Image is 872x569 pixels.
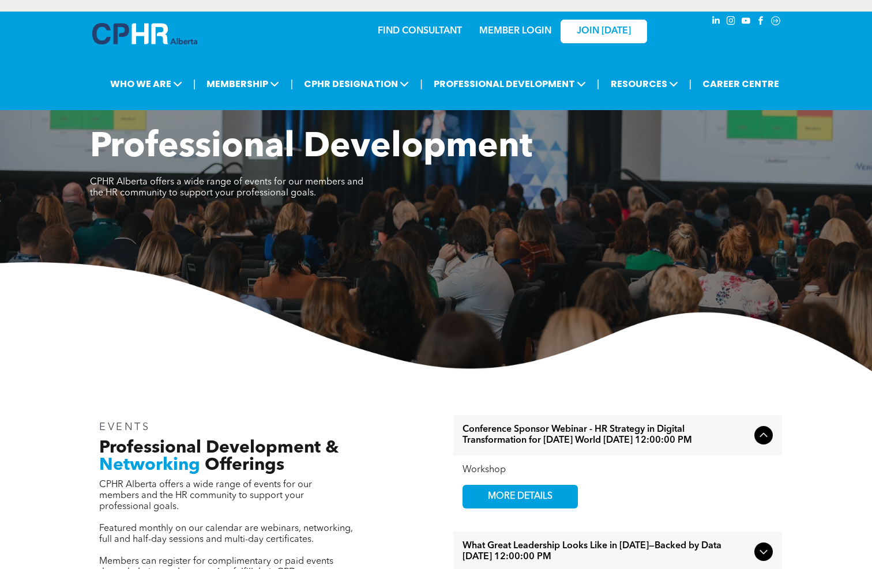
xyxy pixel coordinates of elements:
[205,457,284,474] span: Offerings
[99,524,353,544] span: Featured monthly on our calendar are webinars, networking, full and half-day sessions and multi-d...
[479,27,551,36] a: MEMBER LOGIN
[90,178,363,198] span: CPHR Alberta offers a wide range of events for our members and the HR community to support your p...
[739,14,752,30] a: youtube
[607,73,682,95] span: RESOURCES
[290,72,293,96] li: |
[378,27,462,36] a: FIND CONSULTANT
[754,14,767,30] a: facebook
[107,73,186,95] span: WHO WE ARE
[193,72,196,96] li: |
[463,424,750,446] span: Conference Sponsor Webinar - HR Strategy in Digital Transformation for [DATE] World [DATE] 12:00:...
[475,485,566,508] span: MORE DETAILS
[597,72,600,96] li: |
[90,130,532,165] span: Professional Development
[689,72,692,96] li: |
[99,439,339,457] span: Professional Development &
[769,14,782,30] a: Social network
[724,14,737,30] a: instagram
[561,20,647,43] a: JOIN [DATE]
[203,73,283,95] span: MEMBERSHIP
[463,485,578,508] a: MORE DETAILS
[709,14,722,30] a: linkedin
[463,465,773,476] div: Workshop
[577,26,631,37] span: JOIN [DATE]
[300,73,412,95] span: CPHR DESIGNATION
[92,23,197,44] img: A blue and white logo for cp alberta
[99,422,151,432] span: EVENTS
[420,72,423,96] li: |
[99,457,200,474] span: Networking
[99,480,312,511] span: CPHR Alberta offers a wide range of events for our members and the HR community to support your p...
[699,73,783,95] a: CAREER CENTRE
[430,73,589,95] span: PROFESSIONAL DEVELOPMENT
[463,541,750,563] span: What Great Leadership Looks Like in [DATE]—Backed by Data [DATE] 12:00:00 PM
